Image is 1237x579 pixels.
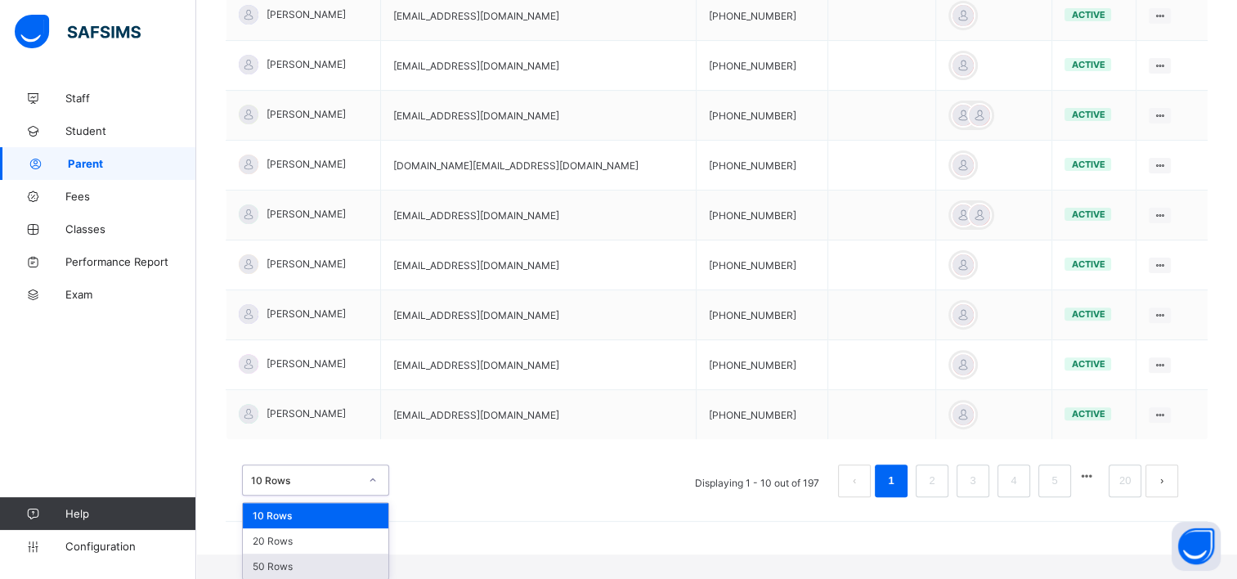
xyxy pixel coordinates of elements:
li: 向后 5 页 [1075,465,1098,487]
div: 10 Rows [243,503,388,528]
li: 5 [1038,465,1071,497]
td: [PHONE_NUMBER] [696,290,827,340]
a: 2 [924,470,939,491]
span: active [1071,209,1105,220]
span: Staff [65,92,196,105]
span: [PERSON_NAME] [267,108,346,120]
span: [PERSON_NAME] [267,258,346,270]
li: 20 [1109,465,1141,497]
td: [PHONE_NUMBER] [696,191,827,240]
span: Exam [65,288,196,301]
td: [PHONE_NUMBER] [696,240,827,290]
li: 3 [957,465,989,497]
span: active [1071,9,1105,20]
span: [PERSON_NAME] [267,8,346,20]
span: active [1071,159,1105,170]
span: [PERSON_NAME] [267,58,346,70]
td: [PHONE_NUMBER] [696,141,827,191]
li: 4 [997,465,1030,497]
td: [PHONE_NUMBER] [696,390,827,440]
span: active [1071,59,1105,70]
a: 4 [1006,470,1021,491]
td: [EMAIL_ADDRESS][DOMAIN_NAME] [380,191,696,240]
div: 50 Rows [243,554,388,579]
li: 2 [916,465,948,497]
span: active [1071,258,1105,270]
span: active [1071,308,1105,320]
span: Student [65,124,196,137]
div: 20 Rows [243,528,388,554]
span: [PERSON_NAME] [267,357,346,370]
span: Parent [68,157,196,170]
td: [DOMAIN_NAME][EMAIL_ADDRESS][DOMAIN_NAME] [380,141,696,191]
span: Classes [65,222,196,236]
button: Open asap [1172,522,1221,571]
td: [EMAIL_ADDRESS][DOMAIN_NAME] [380,390,696,440]
span: Fees [65,190,196,203]
a: 1 [883,470,899,491]
td: [EMAIL_ADDRESS][DOMAIN_NAME] [380,240,696,290]
div: 10 Rows [251,474,359,487]
li: 上一页 [838,465,871,497]
span: [PERSON_NAME] [267,208,346,220]
span: [PERSON_NAME] [267,307,346,320]
a: 5 [1047,470,1062,491]
td: [EMAIL_ADDRESS][DOMAIN_NAME] [380,290,696,340]
span: Performance Report [65,255,196,268]
li: Displaying 1 - 10 out of 197 [683,465,831,497]
td: [PHONE_NUMBER] [696,41,827,91]
button: prev page [838,465,871,497]
li: 1 [875,465,908,497]
button: next page [1145,465,1178,497]
td: [EMAIL_ADDRESS][DOMAIN_NAME] [380,41,696,91]
img: safsims [15,15,141,49]
span: [PERSON_NAME] [267,407,346,420]
a: 3 [965,470,980,491]
a: 20 [1114,470,1136,491]
span: active [1071,358,1105,370]
span: active [1071,408,1105,420]
td: [EMAIL_ADDRESS][DOMAIN_NAME] [380,91,696,141]
span: Configuration [65,540,195,553]
td: [PHONE_NUMBER] [696,91,827,141]
span: Help [65,507,195,520]
td: [PHONE_NUMBER] [696,340,827,390]
td: [EMAIL_ADDRESS][DOMAIN_NAME] [380,340,696,390]
span: active [1071,109,1105,120]
span: [PERSON_NAME] [267,158,346,170]
li: 下一页 [1145,465,1178,497]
